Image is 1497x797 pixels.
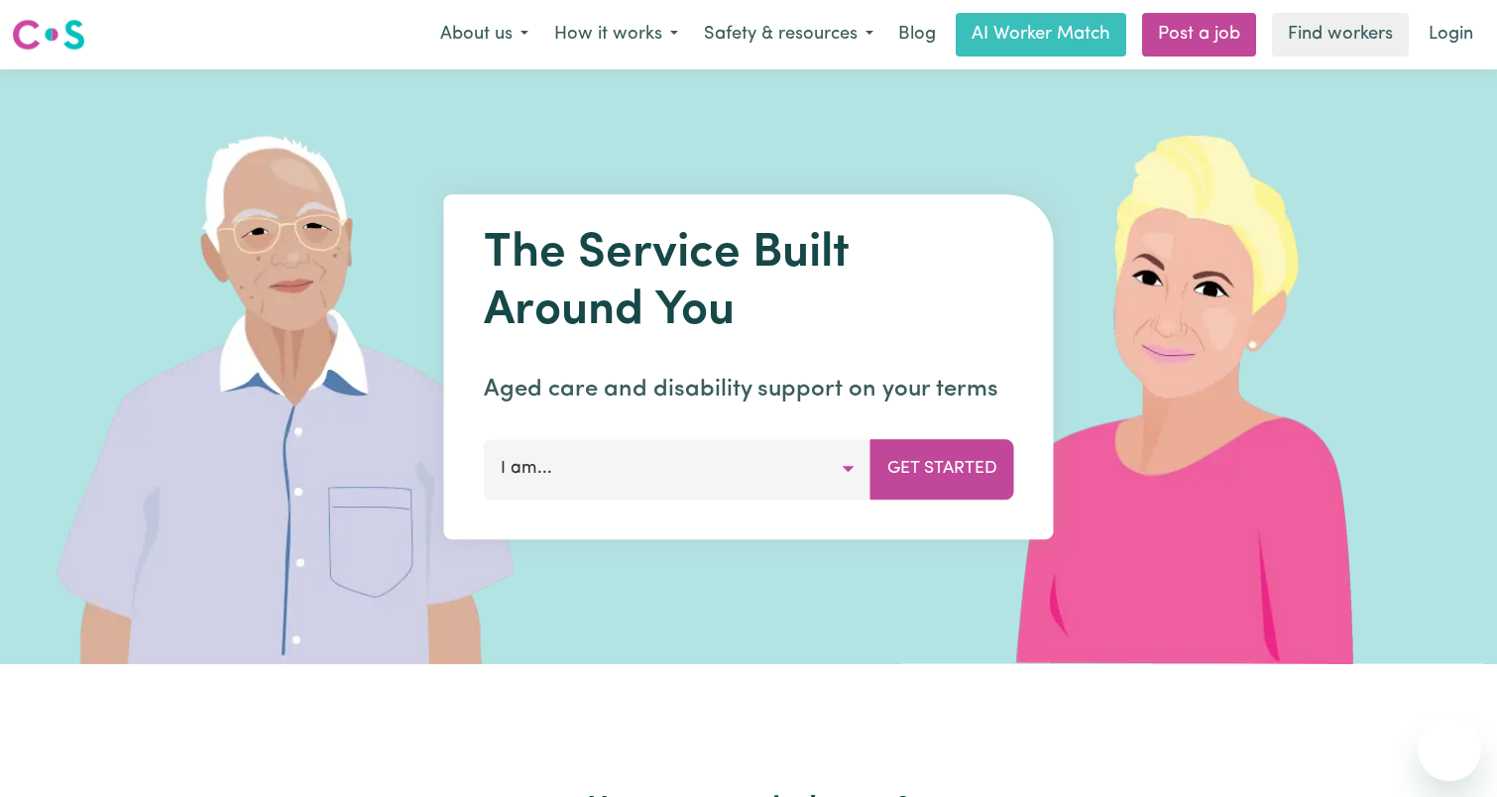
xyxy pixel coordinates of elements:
button: About us [427,14,541,56]
img: Careseekers logo [12,17,85,53]
a: AI Worker Match [956,13,1126,57]
a: Login [1417,13,1485,57]
a: Careseekers logo [12,12,85,57]
p: Aged care and disability support on your terms [484,372,1014,407]
a: Post a job [1142,13,1256,57]
button: Safety & resources [691,14,886,56]
button: Get Started [870,439,1014,499]
button: How it works [541,14,691,56]
a: Find workers [1272,13,1409,57]
button: I am... [484,439,871,499]
h1: The Service Built Around You [484,226,1014,340]
iframe: Button to launch messaging window [1418,718,1481,781]
a: Blog [886,13,948,57]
